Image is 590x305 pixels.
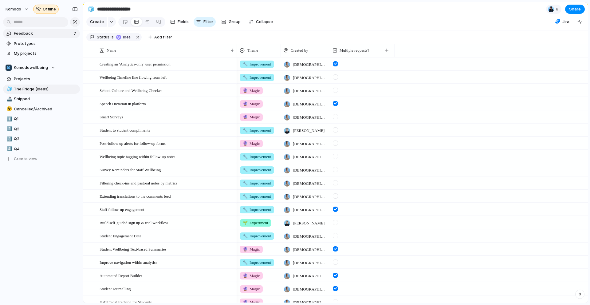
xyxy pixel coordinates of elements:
span: Share [569,6,581,12]
span: 🔮 [243,273,248,278]
a: Feedback7 [3,29,80,38]
span: [DEMOGRAPHIC_DATA][PERSON_NAME] [293,233,327,240]
span: Feedback [14,30,72,37]
span: 🌱 [243,220,248,225]
span: Magic [243,273,260,279]
button: Komodo [3,4,32,14]
div: 🧊 [6,85,11,93]
span: Wellbeing Timeline line flowing from left [100,73,167,81]
button: Create [86,17,107,27]
a: 3️⃣Q3 [3,134,80,144]
span: Name [107,47,116,53]
span: Improvement [243,233,271,239]
span: Filter [203,19,213,25]
span: [PERSON_NAME] [293,220,324,226]
span: Smart Surveys [100,113,123,120]
span: Wellbeing topic tagging within follow-up notes [100,153,175,160]
span: Create view [14,156,37,162]
span: Improvement [243,127,271,133]
span: Improvement [243,167,271,173]
span: Projects [14,76,78,82]
button: is [109,34,115,41]
span: 🔧 [243,234,248,238]
span: [DEMOGRAPHIC_DATA][PERSON_NAME] [293,286,327,292]
button: Create view [3,154,80,164]
span: Status [97,34,109,40]
span: 🔧 [243,128,248,133]
span: Q2 [14,126,78,132]
span: [DEMOGRAPHIC_DATA][PERSON_NAME] [293,75,327,81]
span: Prototypes [14,41,78,47]
span: Created by [291,47,308,53]
span: [DEMOGRAPHIC_DATA][PERSON_NAME] [293,260,327,266]
span: Student Journalling [100,285,131,292]
span: 🔮 [243,247,248,252]
button: Add filter [145,33,176,42]
span: 🔧 [243,62,248,66]
span: 🔧 [243,260,248,265]
button: 2️⃣ [6,126,12,132]
span: [DEMOGRAPHIC_DATA][PERSON_NAME] [293,88,327,94]
span: Improve navigation within analytics [100,259,157,266]
button: Collapse [246,17,275,27]
span: Filtering check-ins and pastoral notes by metrics [100,179,177,186]
a: Prototypes [3,39,80,48]
button: Jira [553,17,572,26]
span: Student Engagement Data [100,232,141,239]
span: Build self-guided sign up & trial workflow [100,219,168,226]
span: Magic [243,88,260,94]
span: Automated Report Builder [100,272,142,279]
div: 4️⃣ [6,145,11,152]
div: 🧊The Fridge (Ideas) [3,85,80,94]
span: Theme [247,47,258,53]
span: Cancelled/Archived [14,106,78,112]
span: Magic [243,141,260,147]
span: Add filter [154,34,172,40]
span: 🔧 [243,194,248,199]
span: Speech Dictation in platform [100,100,146,107]
span: [DEMOGRAPHIC_DATA][PERSON_NAME] [293,180,327,187]
button: Fields [168,17,191,27]
a: Projects [3,74,80,84]
span: Magic [243,101,260,107]
span: 🔮 [243,88,248,93]
span: 🔧 [243,181,248,185]
span: Multiple requests? [340,47,369,53]
span: 🔧 [243,168,248,172]
button: 🚢 [6,96,12,102]
span: Post-follow up alerts for follow-up forms [100,140,166,147]
span: Fields [178,19,189,25]
div: 4️⃣Q4 [3,145,80,154]
span: Improvement [243,61,271,67]
span: Create [90,19,104,25]
span: Collapse [256,19,273,25]
span: [DEMOGRAPHIC_DATA][PERSON_NAME] [293,273,327,279]
div: 1️⃣ [6,116,11,123]
button: ☣️ [6,106,12,112]
span: Staff follow-up engagement [100,206,144,213]
a: My projects [3,49,80,58]
span: Improvement [243,207,271,213]
button: Komodowellbeing [3,63,80,72]
span: [DEMOGRAPHIC_DATA][PERSON_NAME] [293,61,327,68]
span: Improvement [243,154,271,160]
span: 🔮 [243,300,248,304]
a: 1️⃣Q1 [3,114,80,124]
span: Shipped [14,96,78,102]
a: ☣️Cancelled/Archived [3,105,80,114]
div: 2️⃣ [6,125,11,133]
span: 🔮 [243,101,248,106]
span: 7 [74,30,77,37]
span: Group [229,19,241,25]
div: 3️⃣ [6,136,11,143]
span: Jira [562,19,569,25]
span: [DEMOGRAPHIC_DATA][PERSON_NAME] [293,194,327,200]
span: 🔧 [243,207,248,212]
span: Extending translations to the comments feed [100,192,171,200]
span: [DEMOGRAPHIC_DATA][PERSON_NAME] [293,114,327,121]
span: [DEMOGRAPHIC_DATA][PERSON_NAME] [293,207,327,213]
span: [DEMOGRAPHIC_DATA][PERSON_NAME] [293,154,327,160]
button: 3️⃣ [6,136,12,142]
